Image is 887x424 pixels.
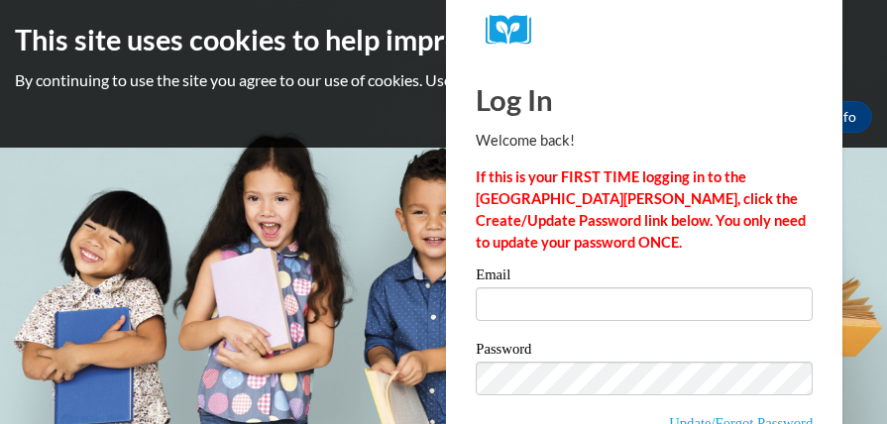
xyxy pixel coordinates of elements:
[476,130,813,152] p: Welcome back!
[476,267,813,287] label: Email
[15,20,872,59] h2: This site uses cookies to help improve your learning experience.
[476,79,813,120] h1: Log In
[476,168,806,251] strong: If this is your FIRST TIME logging in to the [GEOGRAPHIC_DATA][PERSON_NAME], click the Create/Upd...
[486,15,803,46] a: COX Campus
[476,342,813,362] label: Password
[486,15,545,46] img: Logo brand
[15,69,872,91] p: By continuing to use the site you agree to our use of cookies. Use the ‘More info’ button to read...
